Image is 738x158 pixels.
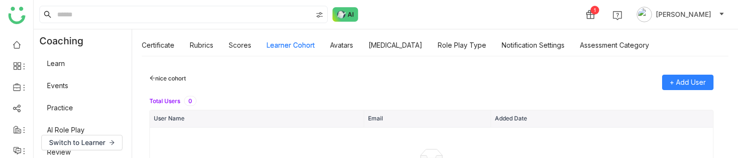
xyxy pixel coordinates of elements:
[8,7,25,24] img: logo
[656,9,711,20] span: [PERSON_NAME]
[229,41,251,49] a: Scores
[149,75,186,90] div: nice cohort
[330,41,353,49] a: Avatars
[184,96,197,106] span: 0
[190,41,213,49] a: Rubrics
[364,110,491,128] th: Email
[580,41,649,49] a: Assessment Category
[332,7,358,22] img: ask-buddy-normal.svg
[47,81,68,90] a: Events
[49,137,105,148] span: Switch to Learner
[613,11,622,20] img: help.svg
[637,7,652,22] img: avatar
[670,77,706,88] span: + Add User
[34,29,98,53] div: Coaching
[502,41,565,49] a: Notification Settings
[47,126,85,134] a: AI Role Play
[438,41,486,49] a: Role Play Type
[369,41,422,49] a: [MEDICAL_DATA]
[47,148,71,156] a: Review
[662,75,713,90] button: + Add User
[149,97,180,105] span: Total Users
[142,41,174,49] a: Certificate
[590,6,599,14] div: 1
[41,135,123,150] button: Switch to Learner
[635,7,726,22] button: [PERSON_NAME]
[47,59,65,67] a: Learn
[150,110,364,128] th: User Name
[316,11,323,19] img: search-type.svg
[491,110,713,128] th: Added Date
[47,104,73,112] a: Practice
[267,41,315,49] a: Learner Cohort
